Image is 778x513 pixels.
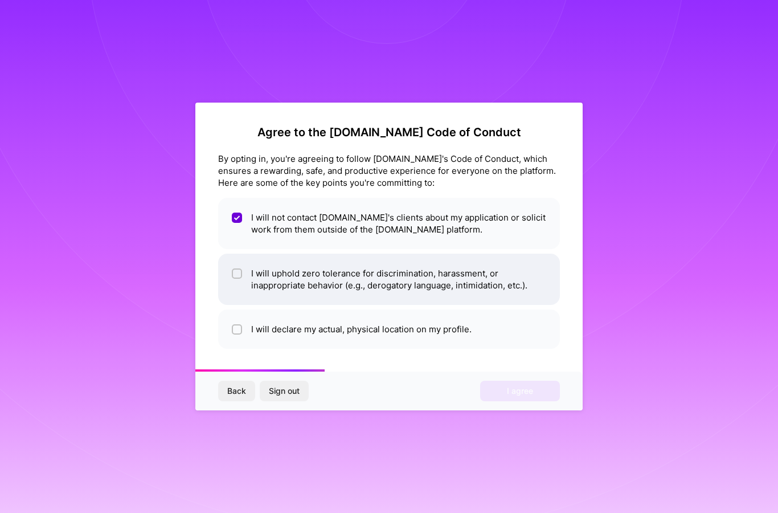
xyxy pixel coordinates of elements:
span: Sign out [269,385,300,397]
li: I will not contact [DOMAIN_NAME]'s clients about my application or solicit work from them outside... [218,198,560,249]
div: By opting in, you're agreeing to follow [DOMAIN_NAME]'s Code of Conduct, which ensures a rewardin... [218,153,560,189]
li: I will uphold zero tolerance for discrimination, harassment, or inappropriate behavior (e.g., der... [218,254,560,305]
h2: Agree to the [DOMAIN_NAME] Code of Conduct [218,125,560,139]
li: I will declare my actual, physical location on my profile. [218,310,560,349]
button: Back [218,381,255,401]
button: Sign out [260,381,309,401]
span: Back [227,385,246,397]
